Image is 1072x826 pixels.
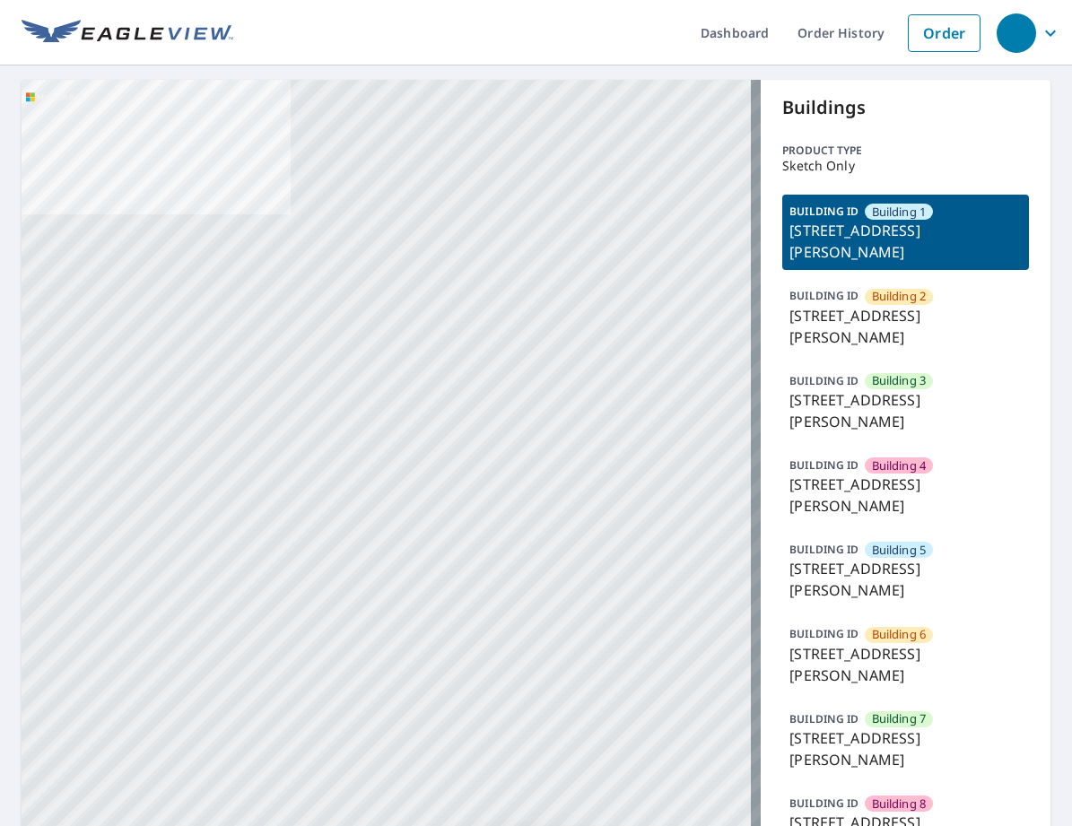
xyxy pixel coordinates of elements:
[789,457,858,473] p: BUILDING ID
[782,159,1029,173] p: Sketch Only
[789,796,858,811] p: BUILDING ID
[789,474,1022,517] p: [STREET_ADDRESS][PERSON_NAME]
[872,710,927,727] span: Building 7
[789,220,1022,263] p: [STREET_ADDRESS][PERSON_NAME]
[872,796,927,813] span: Building 8
[789,727,1022,770] p: [STREET_ADDRESS][PERSON_NAME]
[789,542,858,557] p: BUILDING ID
[789,643,1022,686] p: [STREET_ADDRESS][PERSON_NAME]
[789,711,858,726] p: BUILDING ID
[872,542,927,559] span: Building 5
[22,20,233,47] img: EV Logo
[908,14,980,52] a: Order
[872,626,927,643] span: Building 6
[789,389,1022,432] p: [STREET_ADDRESS][PERSON_NAME]
[789,626,858,641] p: BUILDING ID
[872,372,927,389] span: Building 3
[872,204,927,221] span: Building 1
[789,204,858,219] p: BUILDING ID
[782,143,1029,159] p: Product type
[782,94,1029,121] p: Buildings
[789,305,1022,348] p: [STREET_ADDRESS][PERSON_NAME]
[789,558,1022,601] p: [STREET_ADDRESS][PERSON_NAME]
[789,373,858,388] p: BUILDING ID
[789,288,858,303] p: BUILDING ID
[872,288,927,305] span: Building 2
[872,457,927,474] span: Building 4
